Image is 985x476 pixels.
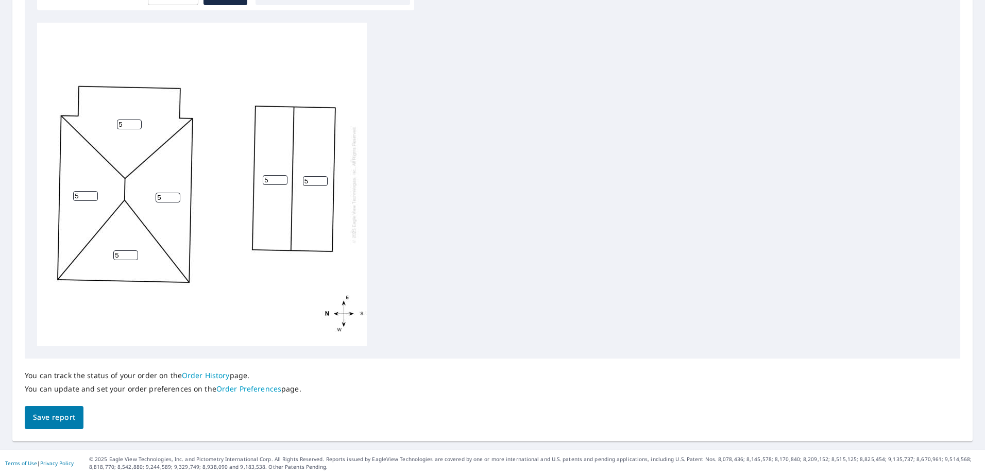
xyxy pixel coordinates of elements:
p: © 2025 Eagle View Technologies, Inc. and Pictometry International Corp. All Rights Reserved. Repo... [89,455,980,471]
a: Order Preferences [216,384,281,394]
p: You can track the status of your order on the page. [25,371,301,380]
a: Terms of Use [5,460,37,467]
button: Save report [25,406,83,429]
p: You can update and set your order preferences on the page. [25,384,301,394]
p: | [5,460,74,466]
span: Save report [33,411,75,424]
a: Order History [182,370,230,380]
a: Privacy Policy [40,460,74,467]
